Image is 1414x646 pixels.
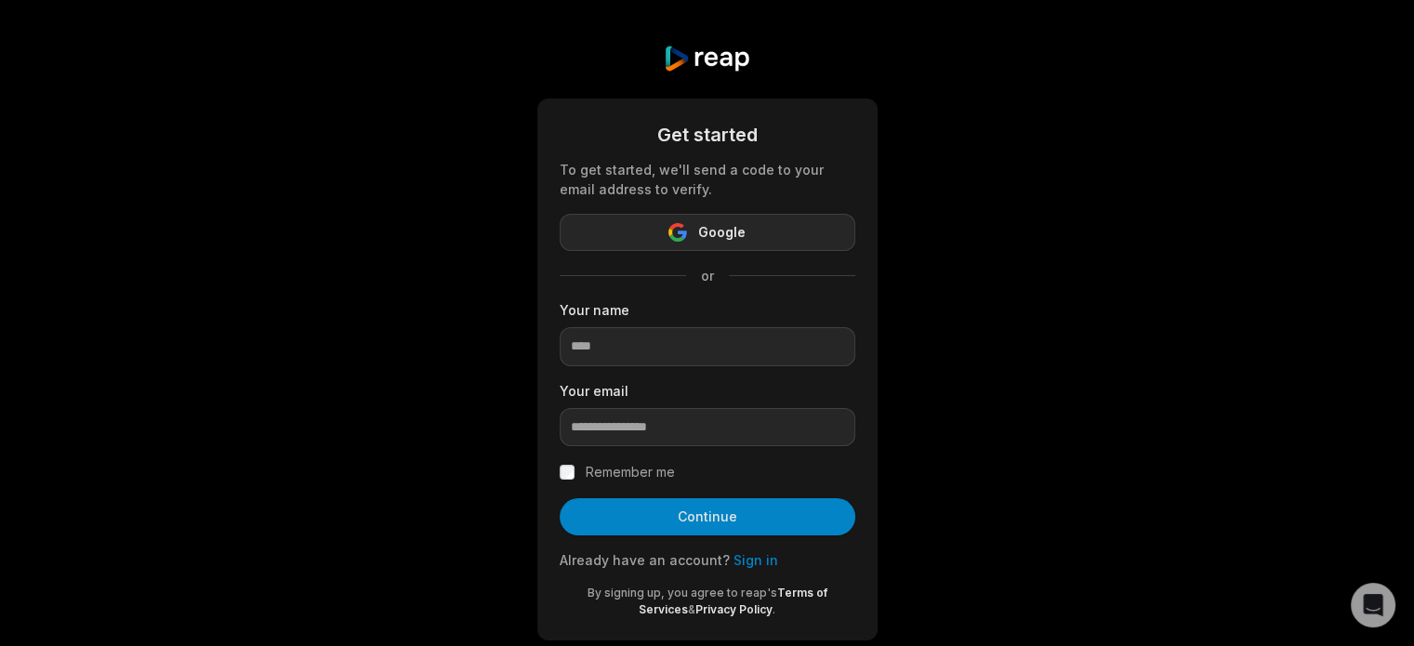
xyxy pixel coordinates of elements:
[639,586,827,616] a: Terms of Services
[733,552,778,568] a: Sign in
[560,552,730,568] span: Already have an account?
[560,300,855,320] label: Your name
[686,266,729,285] span: or
[695,602,773,616] a: Privacy Policy
[560,121,855,149] div: Get started
[586,461,675,483] label: Remember me
[1351,583,1395,627] div: Open Intercom Messenger
[560,498,855,535] button: Continue
[560,214,855,251] button: Google
[698,221,746,244] span: Google
[663,45,751,73] img: reap
[588,586,777,600] span: By signing up, you agree to reap's
[560,381,855,401] label: Your email
[560,160,855,199] div: To get started, we'll send a code to your email address to verify.
[688,602,695,616] span: &
[773,602,775,616] span: .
